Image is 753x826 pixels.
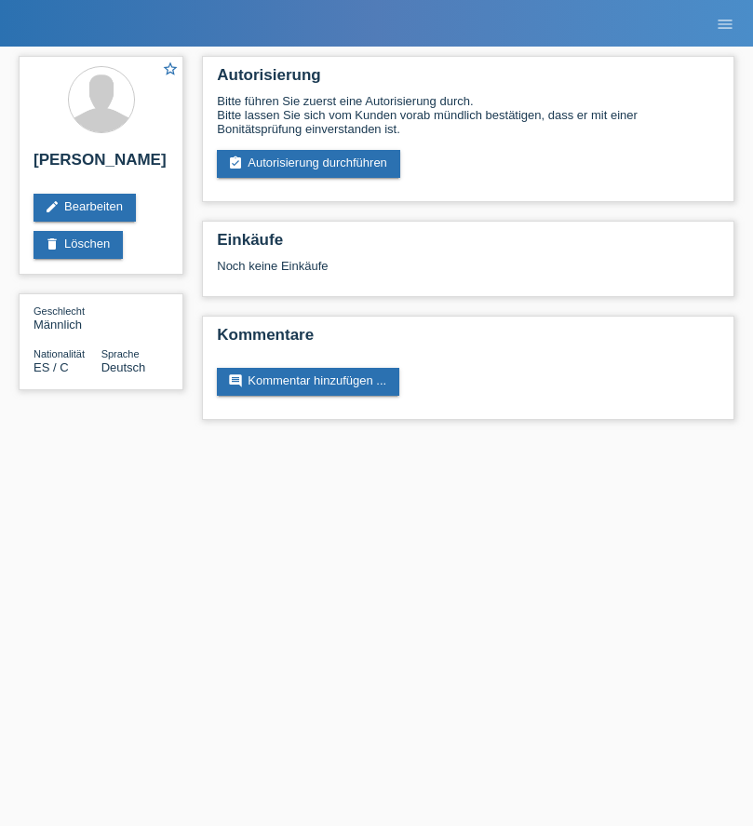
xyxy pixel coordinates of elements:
h2: [PERSON_NAME] [34,151,168,179]
i: delete [45,237,60,251]
i: edit [45,199,60,214]
span: Sprache [101,348,140,359]
h2: Autorisierung [217,66,719,94]
div: Männlich [34,304,101,332]
div: Noch keine Einkäufe [217,259,719,287]
span: Spanien / C / 30.03.2021 [34,360,69,374]
h2: Einkäufe [217,231,719,259]
span: Geschlecht [34,305,85,317]
a: editBearbeiten [34,194,136,222]
a: menu [706,18,744,29]
i: menu [716,15,734,34]
span: Nationalität [34,348,85,359]
span: Deutsch [101,360,146,374]
i: assignment_turned_in [228,156,243,170]
a: star_border [162,61,179,80]
h2: Kommentare [217,326,719,354]
i: comment [228,373,243,388]
div: Bitte führen Sie zuerst eine Autorisierung durch. Bitte lassen Sie sich vom Kunden vorab mündlich... [217,94,719,136]
a: assignment_turned_inAutorisierung durchführen [217,150,400,178]
a: commentKommentar hinzufügen ... [217,368,399,396]
i: star_border [162,61,179,77]
a: deleteLöschen [34,231,123,259]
